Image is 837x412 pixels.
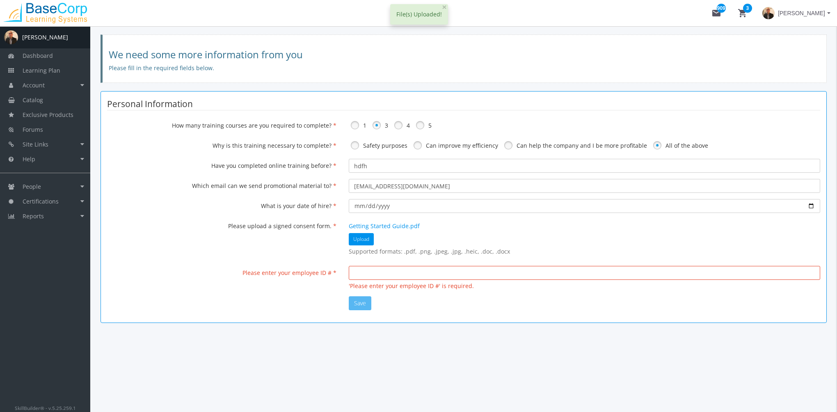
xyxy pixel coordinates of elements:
label: Which email can we send promotional material to? [101,179,343,190]
img: profilePicture.png [4,30,18,44]
span: Help [23,155,35,163]
label: Please enter your employee ID # [101,266,343,277]
label: 3 [385,121,388,130]
label: Safety purposes [363,142,407,150]
button: Upload [349,233,374,245]
span: [PERSON_NAME] [778,6,825,21]
span: × [442,1,447,13]
span: Forums [23,126,43,133]
span: People [23,183,41,190]
span: Upload [353,236,369,243]
span: Learning Plan [23,66,60,74]
span: Exclusive Products [23,111,73,119]
span: 'Please enter your employee ID #' is required. [349,282,474,290]
mat-icon: shopping_cart [738,8,748,18]
span: Account [23,81,45,89]
small: SkillBuilder® - v.5.25.259.1 [15,405,76,411]
span: Supported formats: .pdf, .png, .jpeg, .jpg, .heic, .doc, .docx [349,247,820,256]
h3: We need some more information from you [109,49,820,60]
label: 4 [407,121,410,130]
label: Can help the company and I be more profitable [517,142,647,150]
span: Reports [23,212,44,220]
div: [PERSON_NAME] [22,33,68,41]
span: File(s) Uploaded! [396,10,442,18]
label: What is your date of hire? [101,199,343,210]
label: Have you completed online training before? [101,159,343,170]
label: How many training courses are you required to complete? [101,119,343,130]
span: Catalog [23,96,43,104]
label: 1 [363,121,366,130]
input: yyyy-mm-dd [349,199,820,213]
mat-icon: mail [711,8,721,18]
label: 5 [428,121,432,130]
label: Please upload a signed consent form. [101,219,343,230]
label: All of the above [665,142,708,150]
span: Site Links [23,140,48,148]
button: Save [349,296,371,310]
p: Please fill in the required fields below. [109,64,820,72]
span: Dashboard [23,52,53,60]
legend: Personal Information [107,98,820,110]
span: Certifications [23,197,59,205]
label: Can improve my efficiency [426,142,498,150]
label: Why is this training necessary to complete? [101,139,343,150]
a: Getting Started Guide.pdf [349,222,420,230]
